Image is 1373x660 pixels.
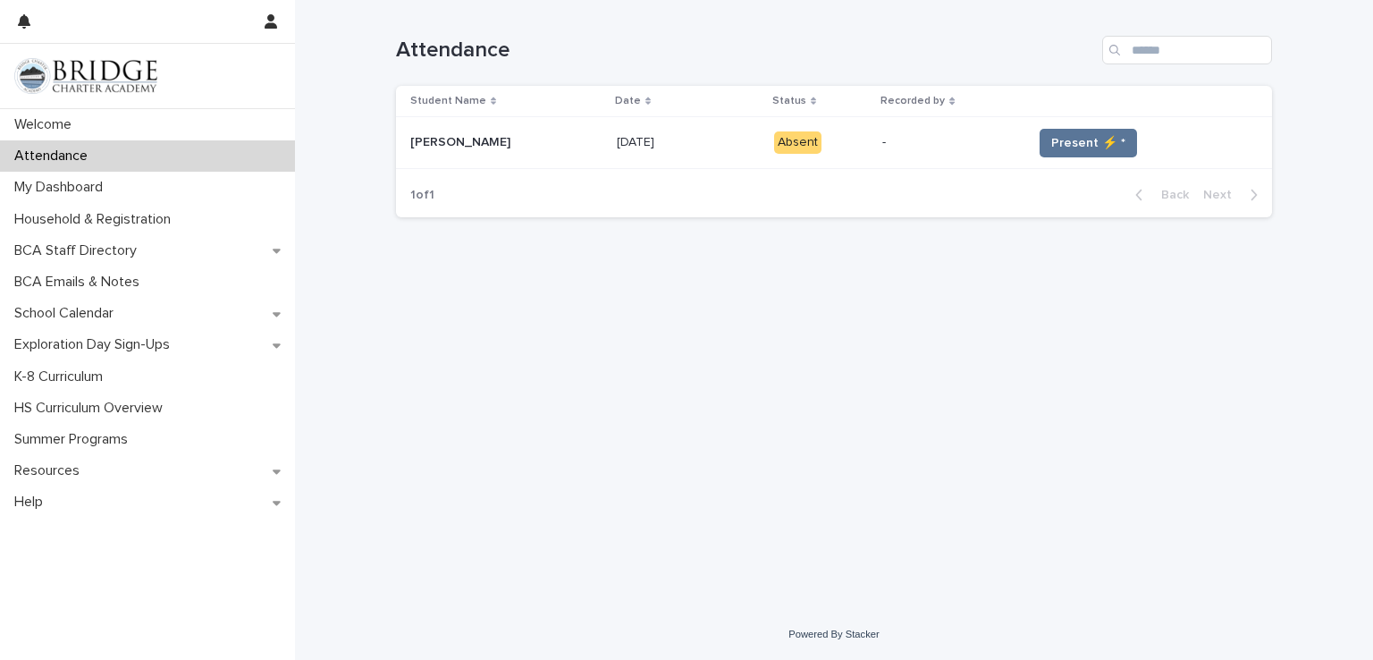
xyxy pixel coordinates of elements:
span: Next [1203,189,1242,201]
p: Welcome [7,116,86,133]
p: BCA Staff Directory [7,242,151,259]
p: [PERSON_NAME] [410,131,514,150]
a: Powered By Stacker [788,629,879,639]
p: School Calendar [7,305,128,322]
span: Back [1150,189,1189,201]
p: [DATE] [617,131,658,150]
p: Student Name [410,91,486,111]
p: HS Curriculum Overview [7,400,177,417]
p: Resources [7,462,94,479]
p: BCA Emails & Notes [7,274,154,291]
div: Absent [774,131,821,154]
button: Next [1196,187,1272,203]
p: My Dashboard [7,179,117,196]
button: Present ⚡ * [1040,129,1137,157]
h1: Attendance [396,38,1095,63]
p: Attendance [7,148,102,165]
p: K-8 Curriculum [7,368,117,385]
p: 1 of 1 [396,173,449,217]
p: Status [772,91,806,111]
p: Exploration Day Sign-Ups [7,336,184,353]
p: - [882,135,1018,150]
p: Recorded by [880,91,945,111]
span: Present ⚡ * [1051,134,1125,152]
p: Help [7,494,57,511]
input: Search [1102,36,1272,64]
button: Back [1121,187,1196,203]
tr: [PERSON_NAME][PERSON_NAME] [DATE][DATE] Absent-Present ⚡ * [396,117,1272,169]
img: V1C1m3IdTEidaUdm9Hs0 [14,58,157,94]
p: Date [615,91,641,111]
p: Summer Programs [7,431,142,448]
p: Household & Registration [7,211,185,228]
